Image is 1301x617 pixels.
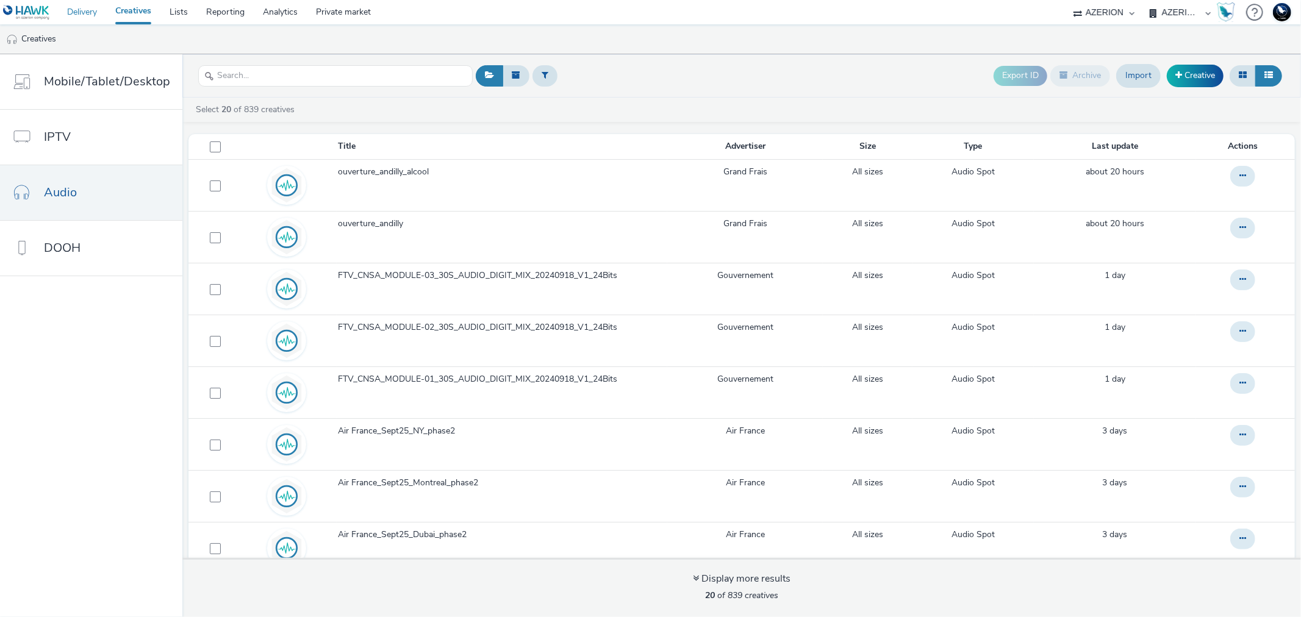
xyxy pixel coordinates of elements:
[1102,529,1127,541] a: 8 September 2025, 10:52
[337,134,667,159] th: Title
[269,323,304,358] img: audio.svg
[44,73,170,90] span: Mobile/Tablet/Desktop
[1105,373,1125,385] span: 1 day
[1102,425,1127,437] span: 3 days
[1217,2,1235,22] img: Hawk Academy
[994,66,1047,85] button: Export ID
[44,128,71,146] span: IPTV
[198,65,473,87] input: Search...
[952,477,995,489] a: Audio Spot
[726,529,765,541] a: Air France
[269,427,304,462] img: audio.svg
[717,269,773,282] a: Gouvernement
[1086,218,1144,229] span: about 20 hours
[852,373,883,385] a: All sizes
[1273,3,1291,21] img: Support Hawk
[338,529,666,547] a: Air France_Sept25_Dubai_phase2
[1102,477,1127,488] span: 3 days
[1196,134,1295,159] th: Actions
[1255,65,1282,86] button: Table
[952,321,995,333] a: Audio Spot
[338,166,666,184] a: ouverture_andilly_alcool
[705,590,778,601] span: of 839 creatives
[667,134,823,159] th: Advertiser
[338,269,622,282] span: FTV_CNSA_MODULE-03_30S_AUDIO_DIGIT_MIX_20240918_V1_24Bits
[1102,425,1127,437] a: 8 September 2025, 10:54
[705,590,715,601] strong: 20
[338,477,483,489] span: Air France_Sept25_Montreal_phase2
[1102,529,1127,540] span: 3 days
[952,529,995,541] a: Audio Spot
[952,425,995,437] a: Audio Spot
[1086,166,1144,177] span: about 20 hours
[338,321,622,333] span: FTV_CNSA_MODULE-02_30S_AUDIO_DIGIT_MIX_20240918_V1_24Bits
[269,168,304,203] img: audio.svg
[269,219,304,255] img: audio.svg
[852,425,883,437] a: All sizes
[1167,65,1224,87] a: Creative
[269,479,304,514] img: audio.svg
[338,373,622,385] span: FTV_CNSA_MODULE-01_30S_AUDIO_DIGIT_MIX_20240918_V1_24Bits
[1105,373,1125,385] a: 10 September 2025, 10:59
[726,425,765,437] a: Air France
[912,134,1034,159] th: Type
[1230,65,1256,86] button: Grid
[1086,218,1144,230] a: 10 September 2025, 15:52
[852,218,883,230] a: All sizes
[6,34,18,46] img: audio
[338,218,666,236] a: ouverture_andilly
[693,572,790,586] div: Display more results
[338,218,408,230] span: ouverture_andilly
[723,166,767,178] a: Grand Frais
[1116,64,1161,87] a: Import
[1105,321,1125,333] a: 10 September 2025, 10:59
[852,166,883,178] a: All sizes
[952,373,995,385] a: Audio Spot
[338,529,471,541] span: Air France_Sept25_Dubai_phase2
[723,218,767,230] a: Grand Frais
[952,269,995,282] a: Audio Spot
[717,373,773,385] a: Gouvernement
[1102,477,1127,489] a: 8 September 2025, 10:53
[1105,269,1125,281] span: 1 day
[823,134,912,159] th: Size
[852,269,883,282] a: All sizes
[338,477,666,495] a: Air France_Sept25_Montreal_phase2
[221,104,231,115] strong: 20
[338,373,666,391] a: FTV_CNSA_MODULE-01_30S_AUDIO_DIGIT_MIX_20240918_V1_24Bits
[338,321,666,340] a: FTV_CNSA_MODULE-02_30S_AUDIO_DIGIT_MIX_20240918_V1_24Bits
[338,269,666,288] a: FTV_CNSA_MODULE-03_30S_AUDIO_DIGIT_MIX_20240918_V1_24Bits
[852,529,883,541] a: All sizes
[1105,269,1125,282] a: 10 September 2025, 11:00
[852,477,883,489] a: All sizes
[269,530,304,566] img: audio.svg
[1217,2,1240,22] a: Hawk Academy
[1050,65,1110,86] button: Archive
[852,321,883,333] a: All sizes
[44,184,77,201] span: Audio
[1034,134,1196,159] th: Last update
[338,166,434,178] span: ouverture_andilly_alcool
[44,239,81,257] span: DOOH
[726,477,765,489] a: Air France
[1105,321,1125,333] span: 1 day
[338,425,460,437] span: Air France_Sept25_NY_phase2
[1086,166,1144,178] a: 10 September 2025, 15:56
[338,425,666,443] a: Air France_Sept25_NY_phase2
[269,375,304,410] img: audio.svg
[952,218,995,230] a: Audio Spot
[3,5,50,20] img: undefined Logo
[952,166,995,178] a: Audio Spot
[269,271,304,307] img: audio.svg
[717,321,773,333] a: Gouvernement
[195,104,299,115] a: Select of 839 creatives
